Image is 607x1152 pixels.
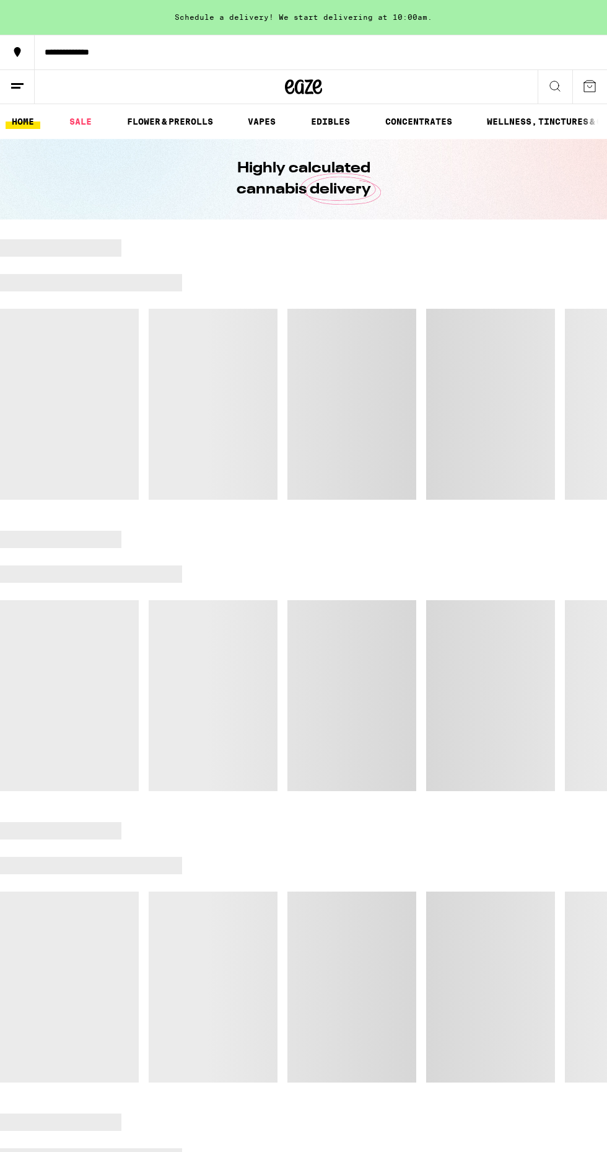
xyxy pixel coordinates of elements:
a: SALE [63,114,98,129]
a: VAPES [242,114,282,129]
h1: Highly calculated cannabis delivery [201,158,406,200]
a: CONCENTRATES [379,114,458,129]
a: FLOWER & PREROLLS [121,114,219,129]
a: EDIBLES [305,114,356,129]
a: HOME [6,114,40,129]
